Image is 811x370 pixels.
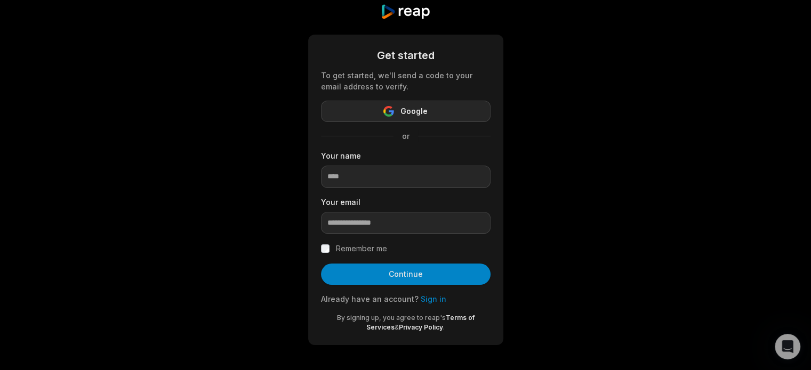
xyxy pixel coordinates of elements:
[443,323,445,331] span: .
[321,70,491,92] div: To get started, we'll send a code to your email address to verify.
[399,323,443,331] a: Privacy Policy
[321,150,491,161] label: Your name
[337,314,446,322] span: By signing up, you agree to reap's
[321,264,491,285] button: Continue
[380,4,431,20] img: reap
[421,294,446,303] a: Sign in
[321,47,491,63] div: Get started
[321,196,491,208] label: Your email
[366,314,475,331] a: Terms of Services
[400,105,428,118] span: Google
[775,334,800,359] iframe: Intercom live chat
[321,101,491,122] button: Google
[321,294,419,303] span: Already have an account?
[394,130,418,142] span: or
[395,323,399,331] span: &
[336,242,387,255] label: Remember me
